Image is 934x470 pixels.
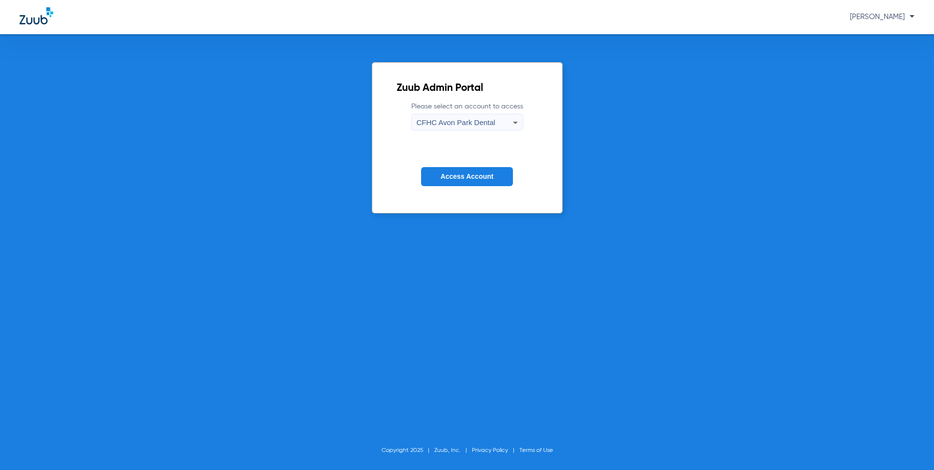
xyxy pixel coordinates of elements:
[421,167,513,186] button: Access Account
[885,423,934,470] iframe: Chat Widget
[434,446,472,455] li: Zuub, Inc.
[20,7,53,24] img: Zuub Logo
[411,102,523,130] label: Please select an account to access
[850,13,914,21] span: [PERSON_NAME]
[441,172,493,180] span: Access Account
[472,448,508,453] a: Privacy Policy
[519,448,553,453] a: Terms of Use
[397,84,538,93] h2: Zuub Admin Portal
[382,446,434,455] li: Copyright 2025
[417,118,495,127] span: CFHC Avon Park Dental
